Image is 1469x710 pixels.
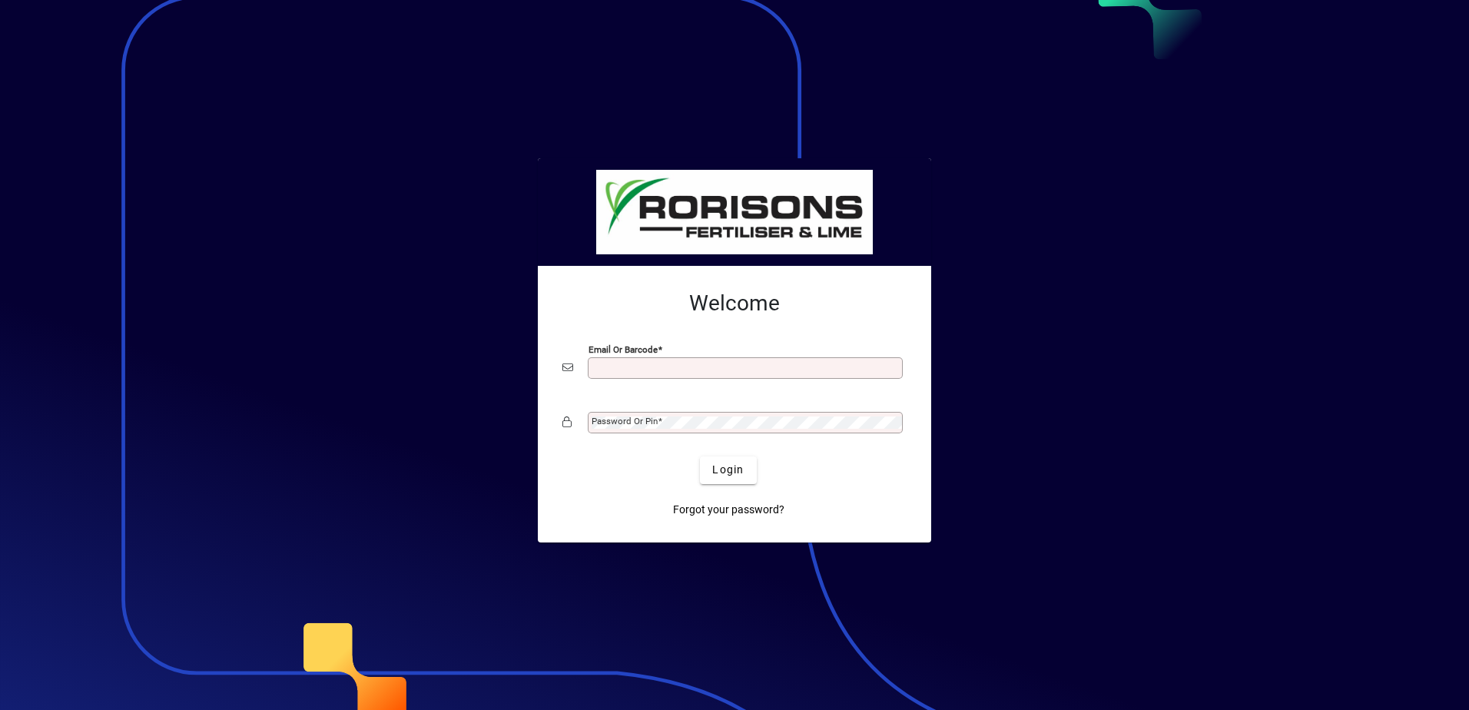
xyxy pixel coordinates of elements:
a: Forgot your password? [667,496,791,524]
mat-label: Email or Barcode [589,343,658,354]
h2: Welcome [562,290,907,317]
span: Login [712,462,744,478]
span: Forgot your password? [673,502,784,518]
mat-label: Password or Pin [592,416,658,426]
button: Login [700,456,756,484]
